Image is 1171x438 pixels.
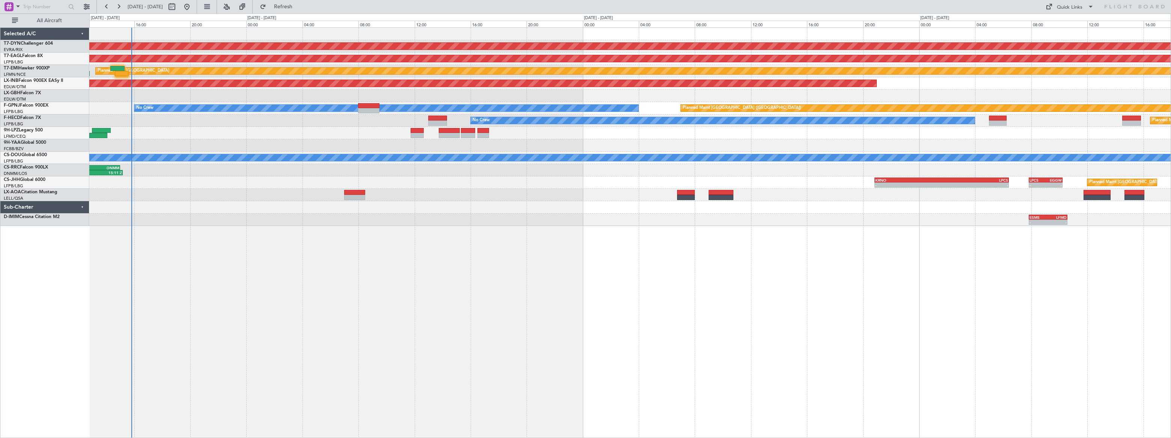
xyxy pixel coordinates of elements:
span: LX-INB [4,78,18,83]
a: T7-DYNChallenger 604 [4,41,53,46]
span: 9H-LPZ [4,128,19,132]
span: T7-DYN [4,41,21,46]
input: Trip Number [23,1,66,12]
a: EDLW/DTM [4,84,26,90]
div: LPCS [942,178,1008,182]
span: Refresh [268,4,299,9]
a: LFMD/CEQ [4,134,26,139]
span: CS-JHH [4,178,20,182]
span: T7-EAGL [4,54,22,58]
div: 00:00 [919,21,975,27]
div: 04:00 [303,21,358,27]
a: LFMN/NCE [4,72,26,77]
button: All Aircraft [8,15,81,27]
div: 16:00 [134,21,190,27]
div: Quick Links [1057,4,1082,11]
div: 12:00 [78,21,134,27]
div: ESMS [1030,215,1048,220]
div: - [1048,220,1067,224]
span: CS-RRC [4,165,20,170]
a: LX-GBHFalcon 7X [4,91,41,95]
a: EVRA/RIX [4,47,23,53]
a: DNMM/LOS [4,171,27,176]
div: - [942,183,1008,187]
a: LX-AOACitation Mustang [4,190,57,194]
div: [DATE] - [DATE] [584,15,613,21]
div: 08:00 [1031,21,1087,27]
div: [DATE] - [DATE] [247,15,276,21]
a: T7-EMIHawker 900XP [4,66,50,71]
div: [DATE] - [DATE] [920,15,949,21]
div: No Crew [473,115,490,126]
div: 16:00 [807,21,863,27]
span: LX-GBH [4,91,20,95]
span: CS-DOU [4,153,21,157]
a: F-HECDFalcon 7X [4,116,41,120]
div: Planned Maint [GEOGRAPHIC_DATA] [98,65,169,77]
span: LX-AOA [4,190,21,194]
a: LELL/QSA [4,196,23,201]
div: EGGW [1046,178,1062,182]
a: LFPB/LBG [4,158,23,164]
div: - [875,183,942,187]
a: EDLW/DTM [4,96,26,102]
div: 04:00 [639,21,695,27]
a: LFPB/LBG [4,183,23,189]
div: - [1030,183,1046,187]
span: F-HECD [4,116,20,120]
a: CS-DOUGlobal 6500 [4,153,47,157]
div: DNMM [78,166,119,170]
span: T7-EMI [4,66,18,71]
a: 9H-YAAGlobal 5000 [4,140,46,145]
a: F-GPNJFalcon 900EX [4,103,48,108]
div: 16:00 [471,21,527,27]
a: FCBB/BZV [4,146,24,152]
span: All Aircraft [20,18,79,23]
div: [DATE] - [DATE] [91,15,120,21]
div: 20:00 [190,21,246,27]
div: LFMD [1048,215,1067,220]
a: T7-EAGLFalcon 8X [4,54,43,58]
span: D-IMIM [4,215,19,219]
div: KRNO [875,178,942,182]
button: Quick Links [1042,1,1097,13]
a: LFPB/LBG [4,109,23,114]
div: - [1030,220,1048,224]
a: D-IMIMCessna Citation M2 [4,215,60,219]
a: LX-INBFalcon 900EX EASy II [4,78,63,83]
a: LFPB/LBG [4,59,23,65]
a: LFPB/LBG [4,121,23,127]
div: 15:11 Z [80,170,122,175]
span: 9H-YAA [4,140,21,145]
div: 08:00 [695,21,751,27]
button: Refresh [256,1,301,13]
div: LPCS [1030,178,1046,182]
div: 08:00 [358,21,414,27]
div: 12:00 [751,21,807,27]
div: 20:00 [863,21,919,27]
span: F-GPNJ [4,103,20,108]
div: 00:00 [246,21,302,27]
div: 12:00 [1087,21,1143,27]
a: 9H-LPZLegacy 500 [4,128,43,132]
div: 04:00 [975,21,1031,27]
span: [DATE] - [DATE] [128,3,163,10]
div: 20:00 [527,21,582,27]
div: 00:00 [583,21,639,27]
div: Planned Maint [GEOGRAPHIC_DATA] ([GEOGRAPHIC_DATA]) [683,102,801,114]
div: 12:00 [415,21,471,27]
div: No Crew [136,102,154,114]
a: CS-RRCFalcon 900LX [4,165,48,170]
div: - [1046,183,1062,187]
a: CS-JHHGlobal 6000 [4,178,45,182]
